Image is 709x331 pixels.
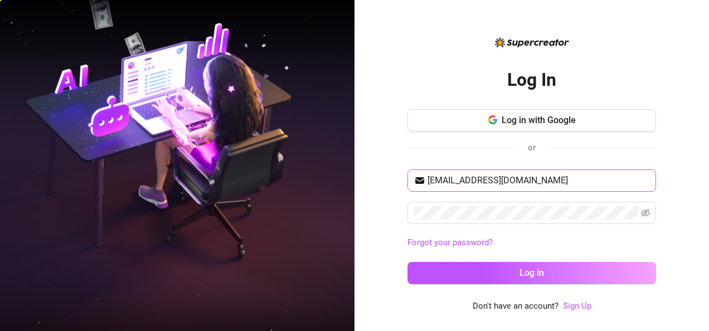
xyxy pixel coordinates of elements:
button: Log in [407,262,656,284]
span: Don't have an account? [473,300,559,313]
a: Forgot your password? [407,236,656,250]
h2: Log In [507,69,556,91]
a: Sign Up [563,301,591,311]
span: eye-invisible [641,208,650,217]
span: Log in [519,267,544,278]
span: Log in with Google [502,115,576,125]
input: Your email [428,174,649,187]
button: Log in with Google [407,109,656,132]
img: logo-BBDzfeDw.svg [495,37,569,47]
a: Forgot your password? [407,237,493,247]
a: Sign Up [563,300,591,313]
span: or [528,143,536,153]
